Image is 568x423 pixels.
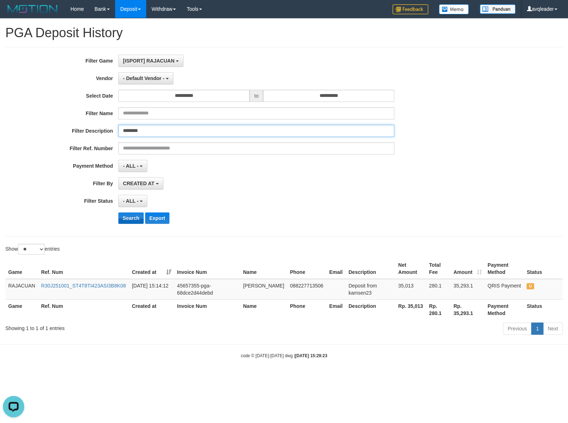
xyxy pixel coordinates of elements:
th: Created at [129,299,174,320]
a: Next [543,323,563,335]
th: Email [326,259,346,279]
th: Name [240,259,287,279]
button: Export [145,212,169,224]
button: Search [118,212,144,224]
button: [ISPORT] RAJACUAN [118,55,183,67]
th: Description [346,259,395,279]
img: Feedback.jpg [392,4,428,14]
th: Amount: activate to sort column ascending [451,259,485,279]
select: Showentries [18,244,45,255]
th: Game [5,299,38,320]
th: Invoice Num [174,259,240,279]
td: 088227713506 [287,279,326,300]
strong: [DATE] 15:29:23 [295,353,327,358]
th: Phone [287,259,326,279]
th: Description [346,299,395,320]
span: UNPAID [527,283,534,289]
th: Status [524,259,563,279]
th: Status [524,299,563,320]
h1: PGA Deposit History [5,26,563,40]
th: Payment Method [485,299,524,320]
td: 45657355-pga-68dce2d44debd [174,279,240,300]
span: - Default Vendor - [123,75,164,81]
span: CREATED AT [123,181,154,186]
div: Showing 1 to 1 of 1 entries [5,322,231,332]
td: [DATE] 15:14:12 [129,279,174,300]
th: Total Fee [426,259,450,279]
a: 1 [531,323,543,335]
label: Show entries [5,244,60,255]
small: code © [DATE]-[DATE] dwg | [241,353,327,358]
span: - ALL - [123,163,139,169]
img: panduan.png [480,4,515,14]
th: Rp. 35,013 [395,299,426,320]
img: MOTION_logo.png [5,4,60,14]
span: [ISPORT] RAJACUAN [123,58,174,64]
a: Previous [503,323,532,335]
td: 35,013 [395,279,426,300]
th: Email [326,299,346,320]
button: CREATED AT [118,177,163,190]
th: Created at: activate to sort column ascending [129,259,174,279]
th: Game [5,259,38,279]
span: - ALL - [123,198,139,204]
th: Rp. 35,293.1 [451,299,485,320]
img: Button%20Memo.svg [439,4,469,14]
button: - ALL - [118,160,147,172]
th: Payment Method [485,259,524,279]
span: to [250,90,263,102]
td: 35,293.1 [451,279,485,300]
th: Invoice Num [174,299,240,320]
td: Deposit from kamsen23 [346,279,395,300]
button: - Default Vendor - [118,72,173,84]
td: RAJACUAN [5,279,38,300]
th: Ref. Num [38,299,129,320]
th: Ref. Num [38,259,129,279]
button: Open LiveChat chat widget [3,3,24,24]
button: - ALL - [118,195,147,207]
th: Net Amount [395,259,426,279]
td: 280.1 [426,279,450,300]
th: Rp. 280.1 [426,299,450,320]
th: Phone [287,299,326,320]
a: R30J251001_ST4T8TI423ASI3B8K08 [41,283,126,289]
th: Name [240,299,287,320]
td: QRIS Payment [485,279,524,300]
td: [PERSON_NAME] [240,279,287,300]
